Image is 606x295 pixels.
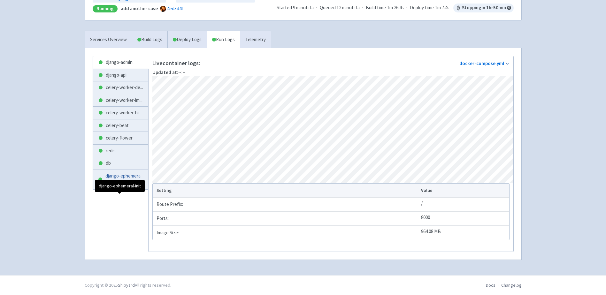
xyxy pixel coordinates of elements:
[453,4,514,12] span: Stopping in 1 hr 50 min
[93,157,149,170] a: db
[93,5,118,12] div: Running
[419,198,509,212] td: /
[293,4,314,11] time: 9 minuti fa
[106,109,142,117] span: celery-worker-hi ...
[337,4,360,11] time: 12 minuti fa
[153,226,419,240] td: Image Size:
[320,4,360,11] span: Queued
[118,282,135,288] a: Shipyard
[93,94,149,107] a: celery-worker-im...
[93,170,149,189] a: django-ephemeral...
[277,4,314,11] span: Started
[366,4,386,11] span: Build time
[419,226,509,240] td: 964.08 MB
[153,212,419,226] td: Ports:
[153,198,419,212] td: Route Prefix:
[152,69,186,75] span: --:--
[93,81,149,94] a: celery-worker-de...
[410,4,434,11] span: Deploy time
[93,56,149,69] a: django-admin
[435,4,449,11] span: 1m 7.4s
[501,282,522,288] a: Changelog
[93,107,149,119] a: celery-worker-hi...
[486,282,495,288] a: Docs
[106,97,142,104] span: celery-worker-im ...
[387,4,404,11] span: 1m 26.4s
[93,69,149,81] a: django-api
[419,212,509,226] td: 8000
[153,184,419,198] th: Setting
[277,4,514,12] div: · · ·
[85,31,132,49] a: Services Overview
[132,31,167,49] a: Build Logs
[152,69,178,75] strong: Updated at:
[167,5,183,11] a: 4ed3d4f
[167,31,207,49] a: Deploy Logs
[106,84,143,91] span: celery-worker-de ...
[93,119,149,132] a: celery-beat
[121,5,158,11] strong: add another case
[207,31,240,49] a: Run Logs
[459,60,504,66] a: docker-compose.yml
[419,184,509,198] th: Value
[105,172,143,187] span: django-ephemeral ...
[85,282,171,289] div: Copyright © 2025 All rights reserved.
[93,132,149,144] a: celery-flower
[240,31,271,49] a: Telemetry
[93,145,149,157] a: redis
[152,60,200,66] p: Live container logs:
